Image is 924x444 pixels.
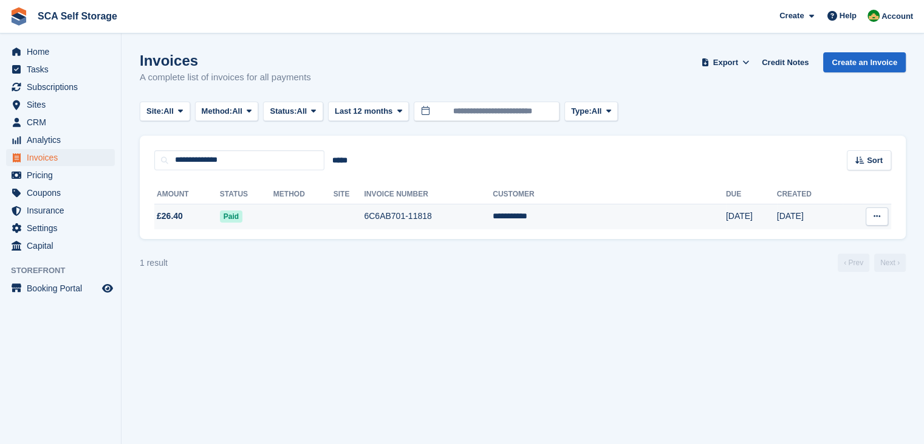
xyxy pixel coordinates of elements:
span: Tasks [27,61,100,78]
span: All [592,105,602,117]
th: Site [334,185,364,204]
a: menu [6,149,115,166]
th: Status [220,185,273,204]
span: Status: [270,105,296,117]
button: Status: All [263,102,323,122]
td: 6C6AB701-11818 [364,204,493,229]
button: Method: All [195,102,259,122]
span: Insurance [27,202,100,219]
span: Capital [27,237,100,254]
nav: Page [835,254,908,272]
button: Last 12 months [328,102,409,122]
span: All [232,105,242,117]
a: Create an Invoice [823,52,906,72]
span: Method: [202,105,233,117]
th: Amount [154,185,220,204]
a: menu [6,184,115,201]
th: Method [273,185,334,204]
span: Site: [146,105,163,117]
a: menu [6,43,115,60]
span: Storefront [11,265,121,277]
span: Export [713,57,738,69]
a: Preview store [100,281,115,296]
a: menu [6,61,115,78]
span: Last 12 months [335,105,392,117]
button: Type: All [564,102,618,122]
span: Sites [27,96,100,113]
span: Pricing [27,167,100,184]
span: All [297,105,307,117]
p: A complete list of invoices for all payments [140,71,311,85]
td: [DATE] [777,204,843,229]
span: Settings [27,220,100,237]
a: SCA Self Storage [33,6,122,26]
a: menu [6,167,115,184]
th: Invoice Number [364,185,493,204]
span: Analytics [27,131,100,148]
button: Site: All [140,102,190,122]
a: Next [874,254,906,272]
span: All [163,105,174,117]
td: [DATE] [726,204,777,229]
span: Create [779,10,804,22]
span: CRM [27,114,100,131]
a: menu [6,131,115,148]
a: menu [6,114,115,131]
button: Export [699,52,752,72]
th: Due [726,185,777,204]
th: Created [777,185,843,204]
a: menu [6,220,115,237]
a: menu [6,280,115,297]
a: menu [6,202,115,219]
a: menu [6,237,115,254]
span: Invoices [27,149,100,166]
span: Booking Portal [27,280,100,297]
span: Home [27,43,100,60]
th: Customer [493,185,726,204]
a: Credit Notes [757,52,813,72]
a: Previous [838,254,869,272]
span: Paid [220,210,242,223]
div: 1 result [140,257,168,269]
span: Help [840,10,857,22]
img: stora-icon-8386f47178a22dfd0bd8f6a31ec36ba5ce8667c1dd55bd0f319d3a0aa187defe.svg [10,7,28,26]
a: menu [6,96,115,113]
span: £26.40 [157,210,183,223]
span: Type: [571,105,592,117]
a: menu [6,78,115,95]
span: Subscriptions [27,78,100,95]
span: Account [881,10,913,23]
span: Coupons [27,184,100,201]
h1: Invoices [140,52,311,69]
span: Sort [867,154,883,167]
